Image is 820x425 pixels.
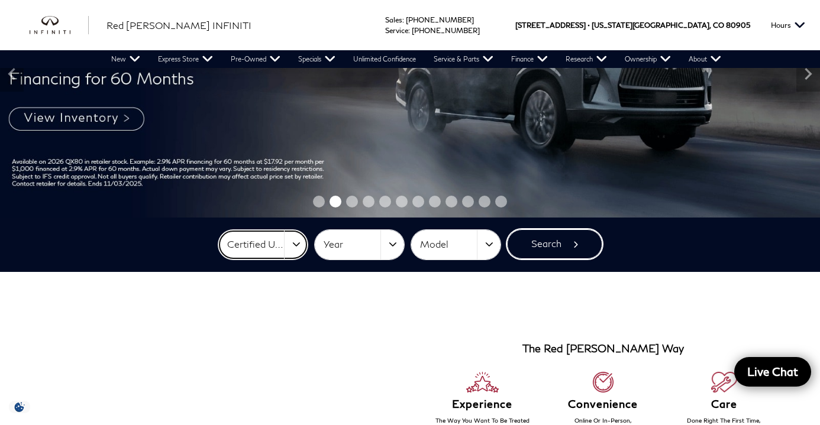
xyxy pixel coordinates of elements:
[495,196,507,207] span: Go to slide 12
[734,357,811,387] a: Live Chat
[396,196,408,207] span: Go to slide 6
[289,50,344,68] a: Specials
[507,229,602,259] button: Search
[106,18,251,33] a: Red [PERSON_NAME] INFINITI
[346,196,358,207] span: Go to slide 3
[313,196,325,207] span: Go to slide 1
[420,235,477,254] span: Model
[102,50,730,68] nav: Main Navigation
[557,50,616,68] a: Research
[425,50,502,68] a: Service & Parts
[30,16,89,35] img: INFINITI
[149,50,222,68] a: Express Store
[385,15,402,24] span: Sales
[522,343,684,355] h3: The Red [PERSON_NAME] Way
[479,196,490,207] span: Go to slide 11
[680,50,730,68] a: About
[379,196,391,207] span: Go to slide 5
[330,196,341,207] span: Go to slide 2
[429,196,441,207] span: Go to slide 8
[385,26,408,35] span: Service
[344,50,425,68] a: Unlimited Confidence
[502,50,557,68] a: Finance
[445,196,457,207] span: Go to slide 9
[422,398,543,410] h6: Experience
[515,21,750,30] a: [STREET_ADDRESS] • [US_STATE][GEOGRAPHIC_DATA], CO 80905
[363,196,375,207] span: Go to slide 4
[6,401,33,413] img: Opt-Out Icon
[402,15,404,24] span: :
[218,230,308,259] button: Certified Used
[543,398,663,410] h6: Convenience
[106,20,251,31] span: Red [PERSON_NAME] INFINITI
[315,230,404,259] button: Year
[616,50,680,68] a: Ownership
[222,50,289,68] a: Pre-Owned
[411,230,501,259] button: Model
[227,235,284,254] span: Certified Used
[412,196,424,207] span: Go to slide 7
[406,15,474,24] a: [PHONE_NUMBER]
[462,196,474,207] span: Go to slide 10
[30,16,89,35] a: infiniti
[324,235,380,254] span: Year
[408,26,410,35] span: :
[102,50,149,68] a: New
[664,398,785,410] h6: Care
[6,401,33,413] section: Click to Open Cookie Consent Modal
[412,26,480,35] a: [PHONE_NUMBER]
[796,56,820,92] div: Next
[741,364,804,379] span: Live Chat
